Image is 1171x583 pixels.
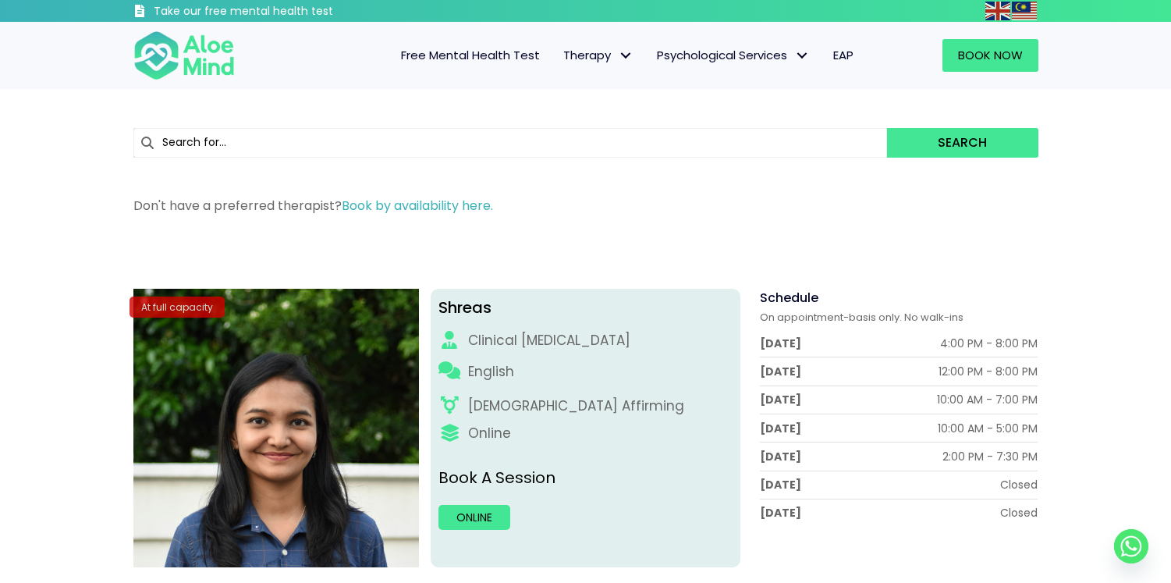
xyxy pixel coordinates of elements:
a: Malay [1012,2,1038,20]
div: [DEMOGRAPHIC_DATA] Affirming [468,396,684,416]
img: Aloe mind Logo [133,30,235,81]
div: Clinical [MEDICAL_DATA] [468,331,630,350]
span: Psychological Services: submenu [791,44,814,67]
a: Online [438,505,510,530]
a: Psychological ServicesPsychological Services: submenu [645,39,821,72]
a: Book Now [942,39,1038,72]
div: 2:00 PM - 7:30 PM [942,449,1038,464]
div: At full capacity [130,297,225,318]
span: EAP [833,47,853,63]
a: Take our free mental health test [133,4,417,22]
div: 12:00 PM - 8:00 PM [939,364,1038,379]
span: Schedule [760,289,818,307]
div: Shreas [438,297,733,319]
div: Closed [1000,477,1038,492]
div: [DATE] [760,336,801,351]
div: [DATE] [760,421,801,436]
a: TherapyTherapy: submenu [552,39,645,72]
div: 10:00 AM - 7:00 PM [937,392,1038,407]
span: On appointment-basis only. No walk-ins [760,310,963,325]
div: Online [468,424,511,443]
div: [DATE] [760,449,801,464]
div: 10:00 AM - 5:00 PM [938,421,1038,436]
span: Therapy: submenu [615,44,637,67]
a: EAP [821,39,865,72]
a: English [985,2,1012,20]
a: Whatsapp [1114,529,1148,563]
p: English [468,362,514,382]
div: 4:00 PM - 8:00 PM [940,336,1038,351]
a: Free Mental Health Test [389,39,552,72]
button: Search [887,128,1038,158]
span: Psychological Services [657,47,810,63]
span: Book Now [958,47,1023,63]
span: Free Mental Health Test [401,47,540,63]
p: Book A Session [438,467,733,489]
img: Shreas clinical psychologist [133,289,420,567]
div: Closed [1000,505,1038,521]
h3: Take our free mental health test [154,4,417,20]
p: Don't have a preferred therapist? [133,197,1038,215]
nav: Menu [255,39,865,72]
img: en [985,2,1010,20]
input: Search for... [133,128,888,158]
div: [DATE] [760,505,801,521]
span: Therapy [563,47,633,63]
div: [DATE] [760,392,801,407]
div: [DATE] [760,477,801,492]
a: Book by availability here. [342,197,493,215]
img: ms [1012,2,1037,20]
div: [DATE] [760,364,801,379]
